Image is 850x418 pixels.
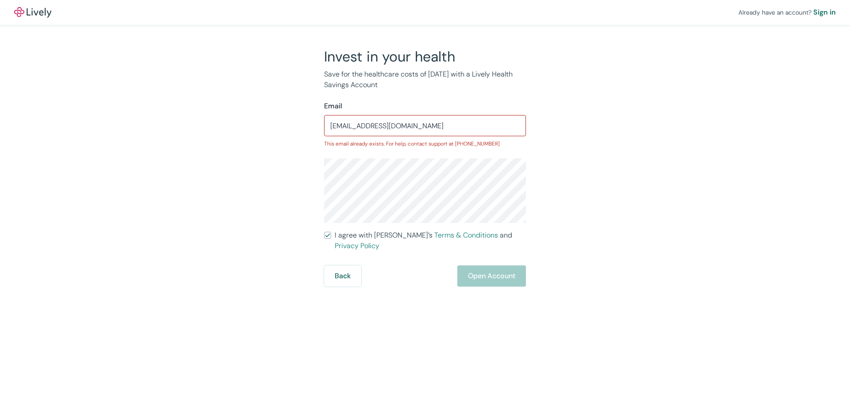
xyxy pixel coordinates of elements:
[738,7,836,18] div: Already have an account?
[335,230,526,251] span: I agree with [PERSON_NAME]’s and
[324,69,526,90] p: Save for the healthcare costs of [DATE] with a Lively Health Savings Account
[324,101,342,111] label: Email
[434,230,498,240] a: Terms & Conditions
[324,48,526,65] h2: Invest in your health
[14,7,51,18] a: LivelyLively
[324,265,361,287] button: Back
[324,140,526,148] p: This email already exists. For help, contact support at [PHONE_NUMBER]
[335,241,379,250] a: Privacy Policy
[813,7,836,18] a: Sign in
[14,7,51,18] img: Lively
